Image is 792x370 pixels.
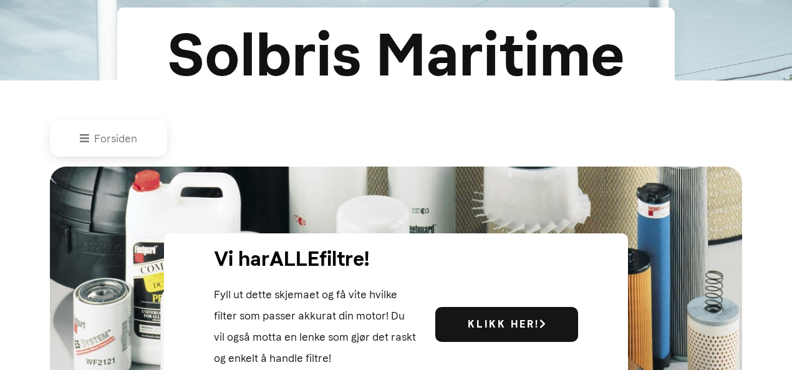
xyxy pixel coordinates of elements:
[435,307,578,342] a: Klikk her!
[214,244,417,274] h3: Vi har filtre!
[468,318,546,330] b: Klikk her!
[80,132,137,145] a: Forsiden
[214,284,417,369] p: Fyll ut dette skjemaet og få vite hvilke filter som passer akkurat din motor! Du vil også motta e...
[158,11,634,100] div: Solbris Maritime
[50,120,742,157] nav: breadcrumb
[269,247,319,271] span: ALLE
